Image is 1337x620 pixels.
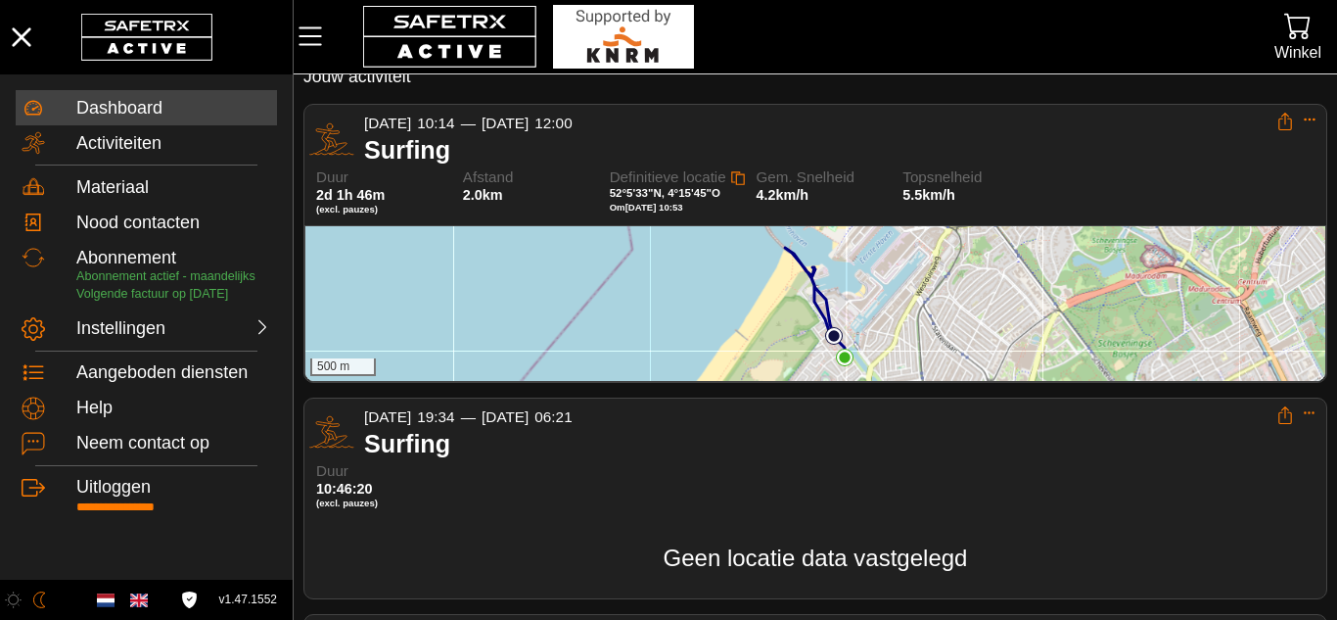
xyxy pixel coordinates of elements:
[417,408,454,425] span: 19:34
[364,408,411,425] span: [DATE]
[316,481,373,497] span: 10:46:20
[310,358,376,376] div: 500 m
[364,429,1276,458] div: Surfing
[89,584,122,617] button: Dutch
[31,592,48,608] img: ModeDark.svg
[309,117,354,162] img: SURFING.svg
[97,592,115,609] img: nl.svg
[76,477,271,499] div: Uitloggen
[316,463,441,480] span: Duur
[836,349,853,366] img: PathEnd.svg
[76,362,271,384] div: Aangeboden diensten
[316,169,441,186] span: Duur
[22,131,45,155] img: Activities.svg
[482,115,529,131] span: [DATE]
[76,133,271,155] div: Activiteiten
[553,5,694,69] img: RescueLogo.svg
[207,584,289,616] button: v1.47.1552
[76,248,271,269] div: Abonnement
[76,177,271,199] div: Materiaal
[219,590,277,610] span: v1.47.1552
[22,246,45,269] img: Subscription.svg
[364,115,411,131] span: [DATE]
[76,287,228,301] span: Volgende factuur op [DATE]
[534,408,572,425] span: 06:21
[1303,113,1316,126] button: Expand
[610,187,720,199] span: 52°5'33"N, 4°15'45"O
[316,204,441,215] span: (excl. pauzes)
[122,584,156,617] button: English
[22,432,45,455] img: ContactUs.svg
[902,187,955,203] span: 5.5km/h
[610,168,726,185] span: Definitieve locatie
[756,169,881,186] span: Gem. Snelheid
[664,545,968,571] span: Geen locatie data vastgelegd
[534,115,572,131] span: 12:00
[76,433,271,454] div: Neem contact op
[610,202,683,213] span: Om [DATE] 10:53
[76,269,255,283] span: Abonnement actief - maandelijks
[22,175,45,199] img: Equipment.svg
[902,169,1028,186] span: Topsnelheid
[825,327,843,345] img: PathStart.svg
[22,397,45,420] img: Help.svg
[76,213,271,234] div: Nood contacten
[1303,406,1316,420] button: Expand
[76,98,271,119] div: Dashboard
[756,187,808,203] span: 4.2km/h
[76,398,271,419] div: Help
[316,187,385,203] span: 2d 1h 46m
[461,115,476,131] span: —
[309,409,354,454] img: SURFING.svg
[303,66,411,88] h5: Jouw activiteit
[294,16,343,57] button: Menu
[76,318,170,340] div: Instellingen
[482,408,529,425] span: [DATE]
[1274,39,1321,66] div: Winkel
[364,135,1276,165] div: Surfing
[130,592,148,609] img: en.svg
[461,408,476,425] span: —
[463,187,503,203] span: 2.0km
[463,169,588,186] span: Afstand
[316,498,441,509] span: (excl. pauzes)
[417,115,454,131] span: 10:14
[5,592,22,608] img: ModeLight.svg
[176,592,203,608] a: Licentieovereenkomst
